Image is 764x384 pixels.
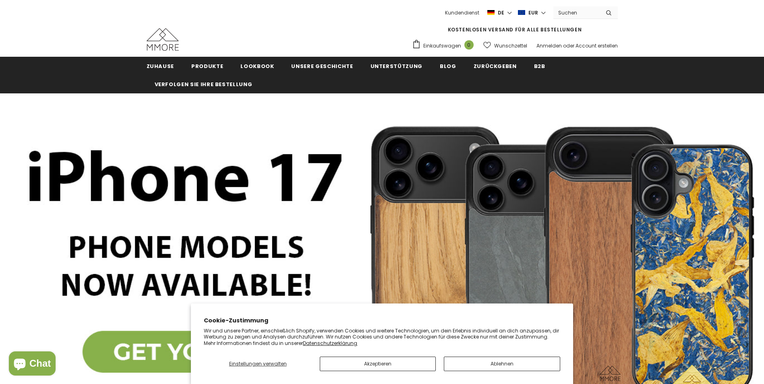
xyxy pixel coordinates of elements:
[534,62,545,70] span: B2B
[155,81,253,88] span: Verfolgen Sie Ihre Bestellung
[474,62,517,70] span: Zurückgeben
[494,42,527,50] span: Wunschzettel
[440,57,456,75] a: Blog
[464,40,474,50] span: 0
[371,62,422,70] span: Unterstützung
[576,42,618,49] a: Account erstellen
[204,328,560,347] p: Wir und unsere Partner, einschließlich Shopify, verwenden Cookies und weitere Technologien, um de...
[291,57,353,75] a: Unsere Geschichte
[440,62,456,70] span: Blog
[487,9,495,16] img: i-lang-2.png
[563,42,574,49] span: oder
[423,42,461,50] span: Einkaufswagen
[291,62,353,70] span: Unsere Geschichte
[147,57,174,75] a: Zuhause
[371,57,422,75] a: Unterstützung
[412,39,478,52] a: Einkaufswagen 0
[191,57,223,75] a: Produkte
[528,9,538,17] span: EUR
[229,360,287,367] span: Einstellungen verwalten
[536,42,562,49] a: Anmelden
[240,57,274,75] a: Lookbook
[191,62,223,70] span: Produkte
[6,351,58,378] inbox-online-store-chat: Onlineshop-Chat von Shopify
[498,9,504,17] span: de
[534,57,545,75] a: B2B
[147,62,174,70] span: Zuhause
[204,357,312,371] button: Einstellungen verwalten
[444,357,560,371] button: Ablehnen
[448,26,582,33] span: KOSTENLOSEN VERSAND FÜR ALLE BESTELLUNGEN
[303,340,357,347] a: Datenschutzerklärung
[474,57,517,75] a: Zurückgeben
[155,75,253,93] a: Verfolgen Sie Ihre Bestellung
[553,7,600,19] input: Search Site
[320,357,436,371] button: Akzeptieren
[204,316,560,325] h2: Cookie-Zustimmung
[240,62,274,70] span: Lookbook
[147,28,179,51] img: MMORE Cases
[445,9,479,16] span: Kundendienst
[483,39,527,53] a: Wunschzettel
